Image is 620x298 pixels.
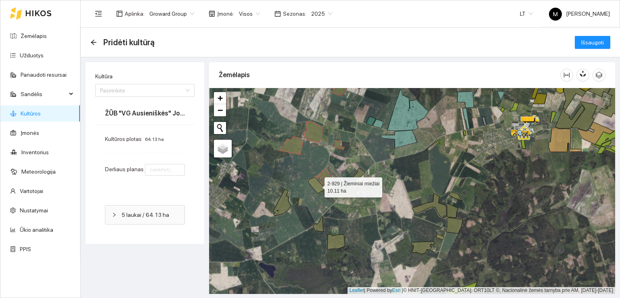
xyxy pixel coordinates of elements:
span: Groward Group [149,8,194,20]
a: Įmonės [21,130,39,136]
a: Vartotojai [20,188,43,194]
div: Žemėlapis [219,63,560,86]
a: Zoom in [214,92,226,104]
input: Įveskite t/Ha [145,164,185,176]
span: Aplinka : [125,9,145,18]
a: Nustatymai [20,207,48,214]
span: Kultūros plotas [105,136,142,142]
span: | [402,288,403,293]
span: M [553,8,558,21]
label: Kultūra [95,72,113,81]
span: layout [116,10,123,17]
a: Esri [392,288,401,293]
span: Sezonas : [283,9,306,18]
a: Kultūros [21,110,41,117]
span: right [112,212,117,217]
a: Panaudoti resursai [21,71,67,78]
input: Kultūra [100,84,184,97]
div: Atgal [90,39,97,46]
span: Sandėlis [21,86,67,102]
span: LT [520,8,533,20]
div: 5 laukai / 64.13 ha [105,206,184,224]
button: Išsaugoti [575,36,610,49]
span: Pridėti kultūrą [103,36,155,49]
a: Leaflet [350,288,364,293]
a: Layers [214,140,232,157]
span: menu-fold [95,10,102,17]
a: Žemėlapis [21,33,47,39]
span: shop [209,10,215,17]
div: | Powered by © HNIT-[GEOGRAPHIC_DATA]; ORT10LT ©, Nacionalinė žemės tarnyba prie AM, [DATE]-[DATE] [348,287,615,294]
span: Derliaus planas [105,166,144,172]
a: Ūkio analitika [20,227,53,233]
button: menu-fold [90,6,107,22]
span: Visos [239,8,260,20]
a: Užduotys [20,52,44,59]
span: 64.13 ha [145,136,164,142]
span: arrow-left [90,39,97,46]
span: [PERSON_NAME] [549,10,610,17]
a: Meteorologija [21,168,56,175]
span: 2025 [311,8,332,20]
span: calendar [274,10,281,17]
span: column-width [561,72,573,78]
a: Inventorius [21,149,49,155]
div: ŽŪB "VG Ausieniškės" Jonava [105,102,185,125]
span: Išsaugoti [581,38,604,47]
button: column-width [560,69,573,82]
a: PPIS [20,246,31,252]
button: Initiate a new search [214,122,226,134]
span: − [218,105,223,115]
a: Zoom out [214,104,226,116]
span: Įmonė : [217,9,234,18]
span: 5 laukai / 64.13 ha [121,210,178,219]
span: + [218,93,223,103]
